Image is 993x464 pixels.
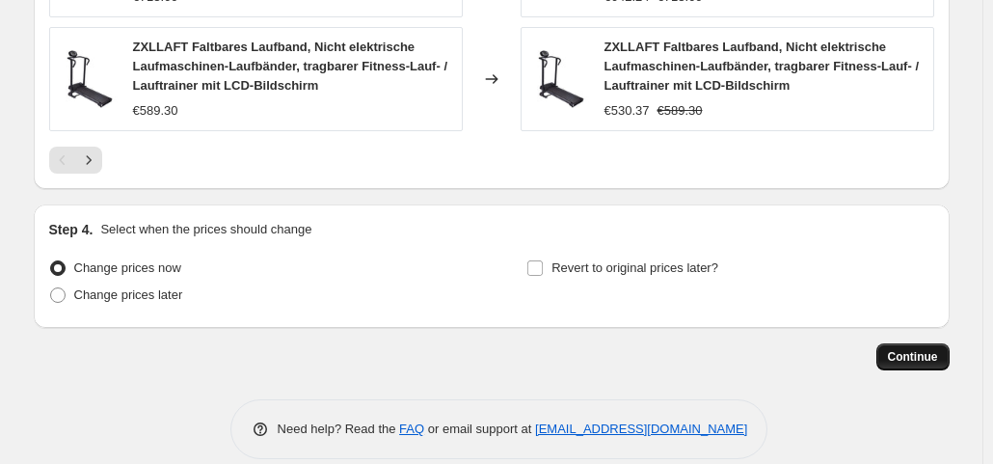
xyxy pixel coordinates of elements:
span: Change prices later [74,287,183,302]
button: Continue [876,343,950,370]
span: Change prices now [74,260,181,275]
img: 51V92XL2f4L_80x.jpg [60,50,118,108]
span: Continue [888,349,938,365]
p: Select when the prices should change [100,220,311,239]
h2: Step 4. [49,220,94,239]
span: ZXLLAFT Faltbares Laufband, Nicht elektrische Laufmaschinen-Laufbänder, tragbarer Fitness-Lauf- /... [133,40,448,93]
a: FAQ [399,422,424,436]
span: ZXLLAFT Faltbares Laufband, Nicht elektrische Laufmaschinen-Laufbänder, tragbarer Fitness-Lauf- /... [604,40,920,93]
button: Next [75,147,102,174]
nav: Pagination [49,147,102,174]
div: €530.37 [604,101,650,121]
span: or email support at [424,422,535,436]
div: €589.30 [133,101,178,121]
span: Need help? Read the [278,422,400,436]
strike: €589.30 [658,101,703,121]
a: [EMAIL_ADDRESS][DOMAIN_NAME] [535,422,747,436]
img: 51V92XL2f4L_80x.jpg [531,50,589,108]
span: Revert to original prices later? [551,260,718,275]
